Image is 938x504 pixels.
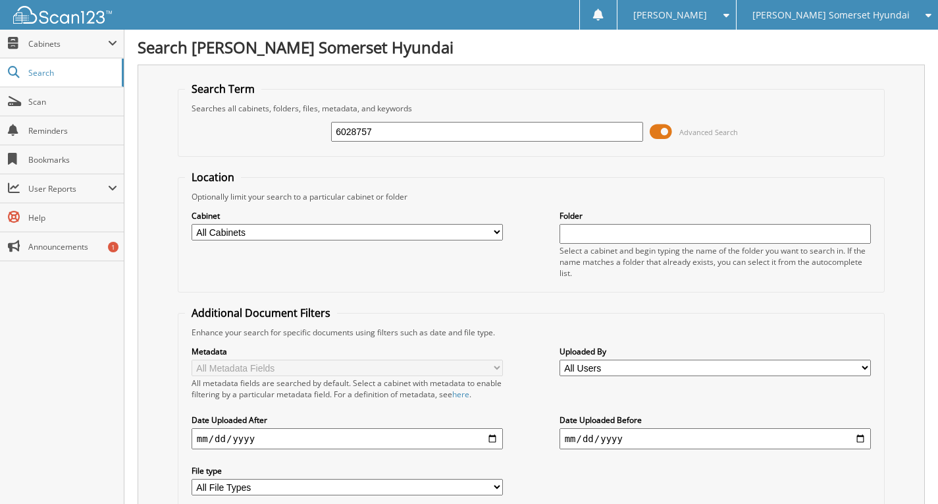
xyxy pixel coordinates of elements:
div: Enhance your search for specific documents using filters such as date and file type. [185,327,877,338]
span: Cabinets [28,38,108,49]
legend: Location [185,170,241,184]
label: Date Uploaded Before [560,414,872,426]
span: [PERSON_NAME] [633,11,707,19]
a: here [452,389,469,400]
span: User Reports [28,183,108,194]
div: Select a cabinet and begin typing the name of the folder you want to search in. If the name match... [560,245,872,279]
label: Cabinet [192,210,504,221]
input: end [560,428,872,449]
span: Search [28,67,115,78]
div: Searches all cabinets, folders, files, metadata, and keywords [185,103,877,114]
span: Help [28,212,117,223]
img: scan123-logo-white.svg [13,6,112,24]
div: 1 [108,242,118,252]
label: Uploaded By [560,346,872,357]
span: Reminders [28,125,117,136]
h1: Search [PERSON_NAME] Somerset Hyundai [138,36,925,58]
label: File type [192,465,504,476]
span: Advanced Search [679,127,738,137]
div: Optionally limit your search to a particular cabinet or folder [185,191,877,202]
span: [PERSON_NAME] Somerset Hyundai [752,11,910,19]
div: All metadata fields are searched by default. Select a cabinet with metadata to enable filtering b... [192,378,504,400]
legend: Additional Document Filters [185,306,337,320]
span: Bookmarks [28,154,117,165]
label: Date Uploaded After [192,414,504,426]
label: Folder [560,210,872,221]
input: start [192,428,504,449]
label: Metadata [192,346,504,357]
span: Scan [28,96,117,107]
legend: Search Term [185,82,261,96]
span: Announcements [28,241,117,252]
